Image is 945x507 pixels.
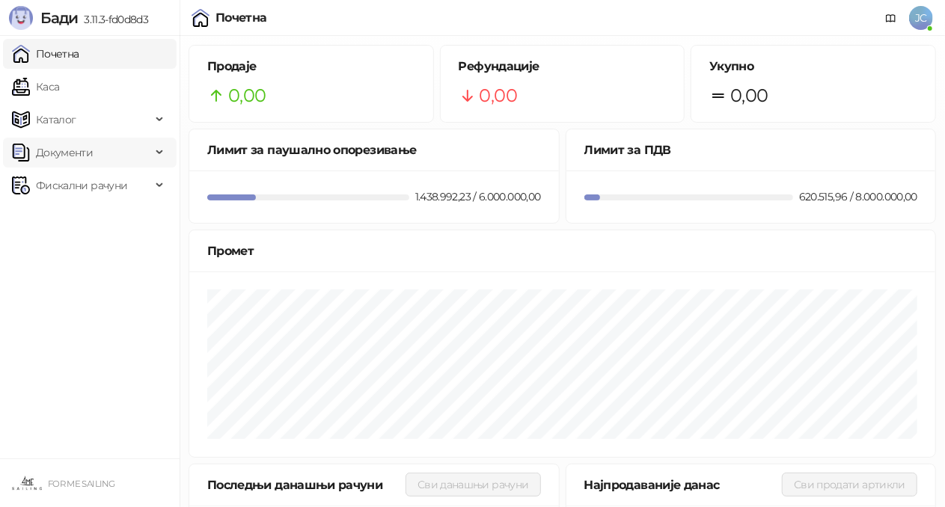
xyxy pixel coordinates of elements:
[207,242,917,260] div: Промет
[48,479,114,489] small: FOR ME SAILING
[36,138,93,168] span: Документи
[709,58,917,76] h5: Укупно
[584,476,783,494] div: Најпродаваније данас
[12,72,59,102] a: Каса
[207,476,406,494] div: Последњи данашњи рачуни
[36,170,127,200] span: Фискални рачуни
[215,12,267,24] div: Почетна
[909,6,933,30] span: JC
[40,9,78,27] span: Бади
[406,473,540,497] button: Сви данашњи рачуни
[782,473,917,497] button: Сви продати артикли
[78,13,148,26] span: 3.11.3-fd0d8d3
[480,82,517,110] span: 0,00
[730,82,768,110] span: 0,00
[796,188,920,205] div: 620.515,96 / 8.000.000,00
[879,6,903,30] a: Документација
[412,188,544,205] div: 1.438.992,23 / 6.000.000,00
[12,39,79,69] a: Почетна
[207,141,541,159] div: Лимит за паушално опорезивање
[584,141,918,159] div: Лимит за ПДВ
[459,58,667,76] h5: Рефундације
[207,58,415,76] h5: Продаје
[9,6,33,30] img: Logo
[12,468,42,498] img: 64x64-companyLogo-9ee8a3d5-cff1-491e-b183-4ae94898845c.jpeg
[36,105,76,135] span: Каталог
[228,82,266,110] span: 0,00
